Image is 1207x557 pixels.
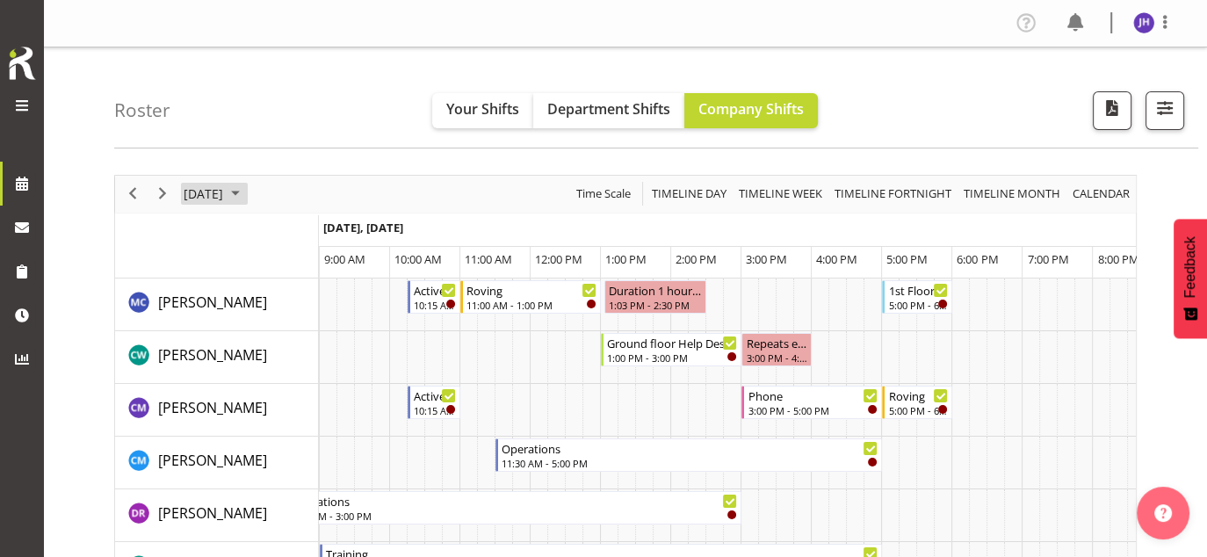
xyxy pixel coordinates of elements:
span: [DATE], [DATE] [323,220,403,235]
span: 1:00 PM [605,251,647,267]
span: 8:00 PM [1097,251,1138,267]
button: Time Scale [574,183,634,205]
div: 1:03 PM - 2:30 PM [609,298,702,312]
button: September 2025 [181,183,248,205]
a: [PERSON_NAME] [158,344,267,365]
div: Catherine Wilson"s event - Ground floor Help Desk Begin From Tuesday, September 23, 2025 at 1:00:... [601,333,741,366]
span: Your Shifts [446,99,519,119]
td: Catherine Wilson resource [115,331,319,384]
a: [PERSON_NAME] [158,503,267,524]
div: Chamique Mamolo"s event - Roving Begin From Tuesday, September 23, 2025 at 5:00:00 PM GMT+12:00 E... [882,386,952,419]
div: Debra Robinson"s event - Operations Begin From Tuesday, September 23, 2025 at 8:30:00 AM GMT+12:0... [285,491,741,524]
span: [PERSON_NAME] [158,451,267,470]
span: [PERSON_NAME] [158,345,267,365]
button: Download a PDF of the roster for the current day [1093,91,1131,130]
td: Debra Robinson resource [115,489,319,542]
div: Duration 1 hours - [PERSON_NAME] [609,281,702,299]
button: Feedback - Show survey [1174,219,1207,338]
img: jill-harpur11666.jpg [1133,12,1154,33]
button: Timeline Day [649,183,730,205]
div: Aurora Catu"s event - Duration 1 hours - Aurora Catu Begin From Tuesday, September 23, 2025 at 1:... [604,280,706,314]
div: next period [148,176,177,213]
span: 10:00 AM [394,251,442,267]
span: Department Shifts [547,99,670,119]
div: 5:00 PM - 6:00 PM [888,298,948,312]
button: Fortnight [832,183,955,205]
span: 11:00 AM [465,251,512,267]
div: Chamique Mamolo"s event - Phone Begin From Tuesday, September 23, 2025 at 3:00:00 PM GMT+12:00 En... [741,386,882,419]
div: Cindy Mulrooney"s event - Operations Begin From Tuesday, September 23, 2025 at 11:30:00 AM GMT+12... [495,438,882,472]
div: Operations [291,492,737,510]
button: Your Shifts [432,93,533,128]
div: 11:30 AM - 5:00 PM [502,456,878,470]
div: 5:00 PM - 6:00 PM [888,403,948,417]
button: Next [151,183,175,205]
span: Time Scale [575,183,632,205]
td: Cindy Mulrooney resource [115,437,319,489]
div: Active Rhyming [414,387,456,404]
span: Timeline Fortnight [833,183,953,205]
span: Feedback [1182,236,1198,298]
img: help-xxl-2.png [1154,504,1172,522]
div: Active Rhyming [414,281,456,299]
div: 3:00 PM - 4:00 PM [746,351,807,365]
span: 4:00 PM [816,251,857,267]
button: Department Shifts [533,93,684,128]
div: Aurora Catu"s event - Active Rhyming Begin From Tuesday, September 23, 2025 at 10:15:00 AM GMT+12... [408,280,460,314]
span: [PERSON_NAME] [158,503,267,523]
span: calendar [1071,183,1131,205]
span: 7:00 PM [1027,251,1068,267]
div: Roving [888,387,948,404]
div: 1:00 PM - 3:00 PM [607,351,737,365]
div: 3:00 PM - 5:00 PM [748,403,878,417]
button: Timeline Month [961,183,1064,205]
span: Timeline Day [650,183,728,205]
span: [PERSON_NAME] [158,293,267,312]
div: Operations [502,439,878,457]
span: 3:00 PM [746,251,787,267]
span: [DATE] [182,183,225,205]
h4: Roster [114,100,170,120]
div: Aurora Catu"s event - Roving Begin From Tuesday, September 23, 2025 at 11:00:00 AM GMT+12:00 Ends... [460,280,601,314]
div: Phone [748,387,878,404]
a: [PERSON_NAME] [158,397,267,418]
button: Timeline Week [736,183,826,205]
a: [PERSON_NAME] [158,292,267,313]
div: previous period [118,176,148,213]
div: Ground floor Help Desk [607,334,737,351]
button: Previous [121,183,145,205]
span: 6:00 PM [957,251,998,267]
div: Repeats every [DATE] - [PERSON_NAME] [746,334,807,351]
div: Roving [466,281,596,299]
div: Aurora Catu"s event - 1st Floor Desk Begin From Tuesday, September 23, 2025 at 5:00:00 PM GMT+12:... [882,280,952,314]
div: 1st Floor Desk [888,281,948,299]
span: 5:00 PM [886,251,928,267]
a: [PERSON_NAME] [158,450,267,471]
div: September 23, 2025 [177,176,250,213]
span: 2:00 PM [676,251,717,267]
div: 10:15 AM - 11:00 AM [414,298,456,312]
span: 12:00 PM [535,251,582,267]
button: Month [1070,183,1133,205]
button: Filter Shifts [1146,91,1184,130]
img: Rosterit icon logo [4,44,40,83]
td: Aurora Catu resource [115,278,319,331]
span: [PERSON_NAME] [158,398,267,417]
td: Chamique Mamolo resource [115,384,319,437]
div: Catherine Wilson"s event - Repeats every tuesday - Catherine Wilson Begin From Tuesday, September... [741,333,812,366]
span: Timeline Month [962,183,1062,205]
div: 8:30 AM - 3:00 PM [291,509,737,523]
div: 10:15 AM - 11:00 AM [414,403,456,417]
span: 9:00 AM [324,251,365,267]
span: Company Shifts [698,99,804,119]
div: 11:00 AM - 1:00 PM [466,298,596,312]
span: Timeline Week [737,183,824,205]
button: Company Shifts [684,93,818,128]
div: Chamique Mamolo"s event - Active Rhyming Begin From Tuesday, September 23, 2025 at 10:15:00 AM GM... [408,386,460,419]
